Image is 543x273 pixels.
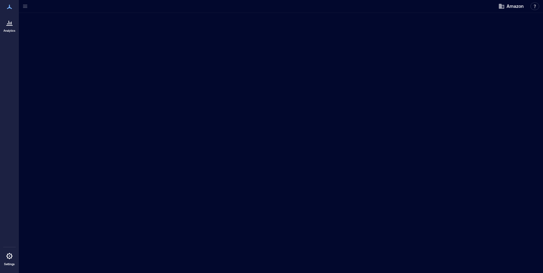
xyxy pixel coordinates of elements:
[2,249,17,268] a: Settings
[4,262,15,266] p: Settings
[507,3,524,9] span: Amazon
[496,1,525,11] button: Amazon
[3,29,15,33] p: Analytics
[2,15,17,35] a: Analytics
